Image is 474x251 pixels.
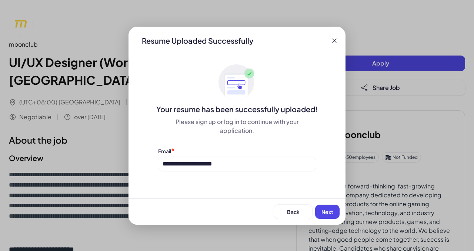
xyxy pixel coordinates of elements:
button: Next [315,205,340,219]
div: Resume Uploaded Successfully [136,36,259,46]
label: Email [158,148,171,154]
span: Next [321,208,333,215]
div: Your resume has been successfully uploaded! [128,104,346,114]
img: ApplyedMaskGroup3.svg [218,64,256,101]
button: Back [274,205,312,219]
div: Please sign up or log in to continue with your application. [158,117,316,135]
span: Back [287,208,300,215]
